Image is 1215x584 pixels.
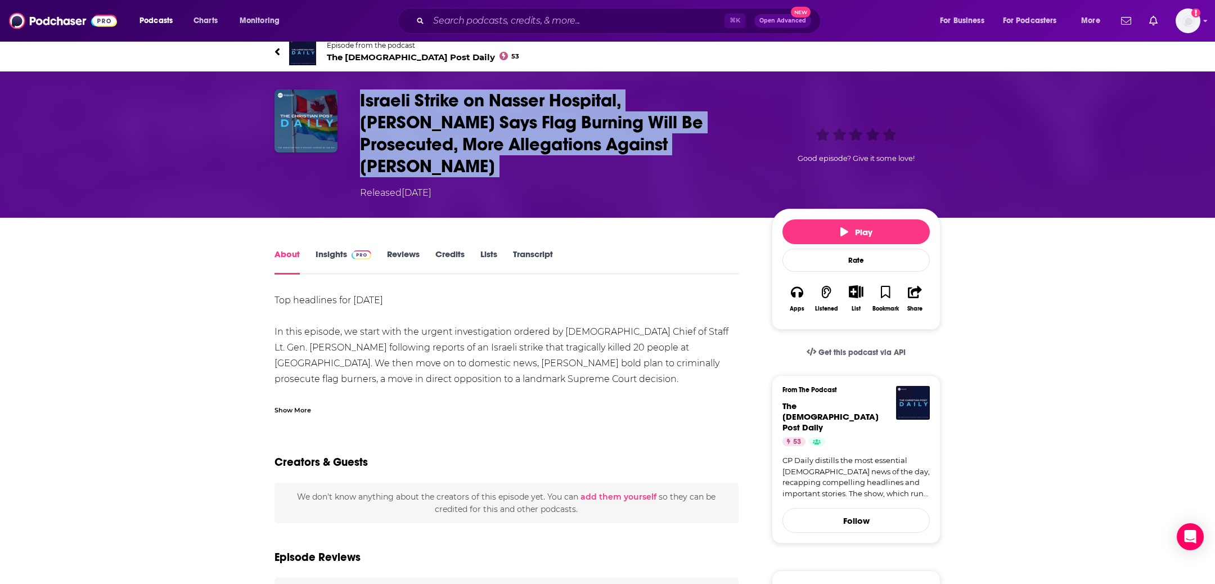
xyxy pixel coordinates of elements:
[1081,13,1100,29] span: More
[429,12,724,30] input: Search podcasts, credits, & more...
[940,13,984,29] span: For Business
[352,250,371,259] img: Podchaser Pro
[782,455,930,499] a: CP Daily distills the most essential [DEMOGRAPHIC_DATA] news of the day, recapping compelling hea...
[240,13,280,29] span: Monitoring
[327,41,519,50] span: Episode from the podcast
[844,285,867,298] button: Show More Button
[1177,523,1204,550] div: Open Intercom Messenger
[818,348,906,357] span: Get this podcast via API
[9,10,117,32] img: Podchaser - Follow, Share and Rate Podcasts
[232,12,294,30] button: open menu
[297,492,715,514] span: We don't know anything about the creators of this episode yet . You can so they can be credited f...
[274,89,337,152] img: Israeli Strike on Nasser Hospital, Trump Says Flag Burning Will Be Prosecuted, More Allegations A...
[996,12,1073,30] button: open menu
[1176,8,1200,33] span: Logged in as FIREPodchaser25
[782,278,812,319] button: Apps
[1073,12,1114,30] button: open menu
[1003,13,1057,29] span: For Podcasters
[435,249,465,275] a: Credits
[782,386,921,394] h3: From The Podcast
[782,219,930,244] button: Play
[852,305,861,312] div: List
[782,249,930,272] div: Rate
[759,18,806,24] span: Open Advanced
[840,227,872,237] span: Play
[932,12,998,30] button: open menu
[274,38,607,65] a: The Christian Post DailyEpisode from the podcastThe [DEMOGRAPHIC_DATA] Post Daily53
[793,437,801,448] span: 53
[724,14,745,28] span: ⌘ K
[360,89,754,177] h1: Israeli Strike on Nasser Hospital, Trump Says Flag Burning Will Be Prosecuted, More Allegations A...
[812,278,841,319] button: Listened
[1117,11,1136,30] a: Show notifications dropdown
[901,278,930,319] button: Share
[791,7,811,17] span: New
[841,278,871,319] div: Show More ButtonList
[360,186,431,200] div: Released [DATE]
[274,550,361,564] h3: Episode Reviews
[132,12,187,30] button: open menu
[872,306,899,312] div: Bookmark
[782,508,930,533] button: Follow
[782,401,879,433] a: The Christian Post Daily
[186,12,224,30] a: Charts
[782,437,805,446] a: 53
[316,249,371,275] a: InsightsPodchaser Pro
[790,306,804,312] div: Apps
[871,278,900,319] button: Bookmark
[193,13,218,29] span: Charts
[139,13,173,29] span: Podcasts
[274,249,300,275] a: About
[408,8,831,34] div: Search podcasts, credits, & more...
[1176,8,1200,33] img: User Profile
[815,306,838,312] div: Listened
[274,455,368,469] h2: Creators & Guests
[513,249,553,275] a: Transcript
[896,386,930,420] img: The Christian Post Daily
[1176,8,1200,33] button: Show profile menu
[327,52,519,62] span: The [DEMOGRAPHIC_DATA] Post Daily
[782,401,879,433] span: The [DEMOGRAPHIC_DATA] Post Daily
[387,249,420,275] a: Reviews
[1145,11,1162,30] a: Show notifications dropdown
[798,339,915,366] a: Get this podcast via API
[580,492,656,501] button: add them yourself
[511,54,519,59] span: 53
[1191,8,1200,17] svg: Add a profile image
[480,249,497,275] a: Lists
[289,38,316,65] img: The Christian Post Daily
[754,14,811,28] button: Open AdvancedNew
[907,306,922,312] div: Share
[798,154,915,163] span: Good episode? Give it some love!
